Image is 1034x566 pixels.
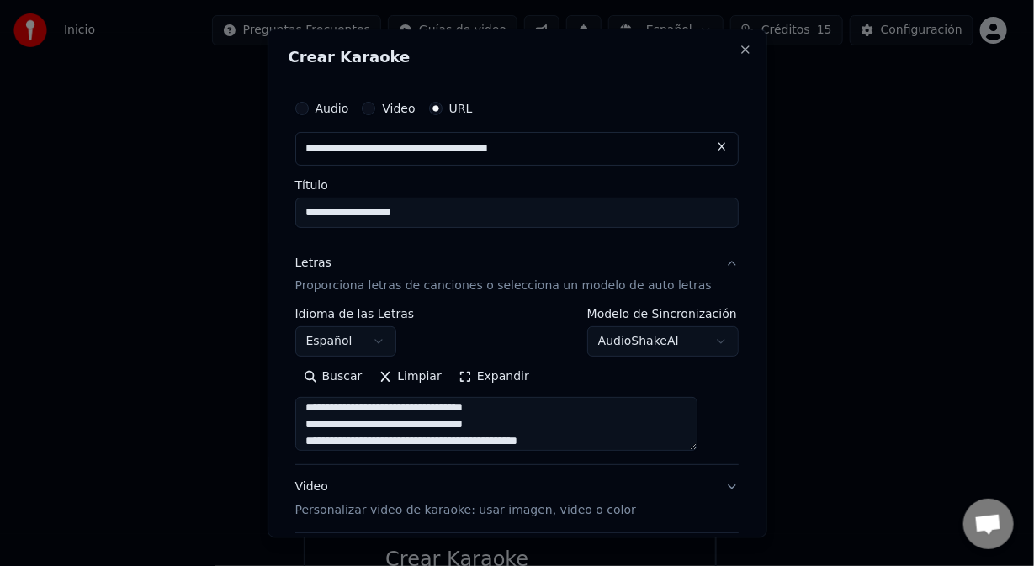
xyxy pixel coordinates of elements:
[295,255,331,272] div: Letras
[295,241,739,309] button: LetrasProporciona letras de canciones o selecciona un modelo de auto letras
[295,479,636,520] div: Video
[371,364,450,391] button: Limpiar
[449,103,473,114] label: URL
[295,503,636,520] p: Personalizar video de karaoke: usar imagen, video o color
[295,466,739,533] button: VideoPersonalizar video de karaoke: usar imagen, video o color
[295,364,371,391] button: Buscar
[450,364,538,391] button: Expandir
[295,309,739,465] div: LetrasProporciona letras de canciones o selecciona un modelo de auto letras
[289,50,745,65] h2: Crear Karaoke
[316,103,349,114] label: Audio
[295,179,739,191] label: Título
[587,309,739,320] label: Modelo de Sincronización
[295,309,415,320] label: Idioma de las Letras
[295,278,712,295] p: Proporciona letras de canciones o selecciona un modelo de auto letras
[383,103,416,114] label: Video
